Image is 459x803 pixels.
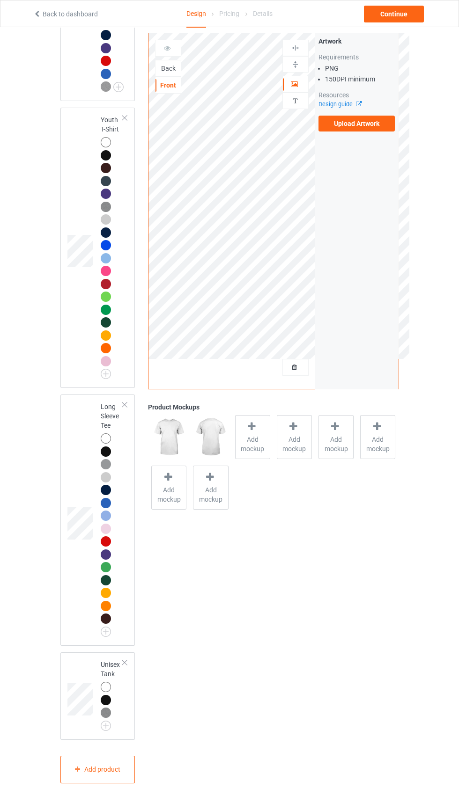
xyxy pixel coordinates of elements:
div: Add mockup [193,466,228,510]
span: Add mockup [236,435,270,453]
li: PNG [325,64,395,73]
div: Add product [60,756,135,783]
img: svg%3E%0A [291,96,300,105]
div: Youth T-Shirt [101,115,123,376]
img: heather_texture.png [101,708,111,718]
img: svg+xml;base64,PD94bWwgdmVyc2lvbj0iMS4wIiBlbmNvZGluZz0iVVRGLTgiPz4KPHN2ZyB3aWR0aD0iMjJweCIgaGVpZ2... [101,627,111,637]
img: heather_texture.png [101,81,111,92]
div: Youth T-Shirt [60,108,135,388]
img: svg+xml;base64,PD94bWwgdmVyc2lvbj0iMS4wIiBlbmNvZGluZz0iVVRGLTgiPz4KPHN2ZyB3aWR0aD0iMjJweCIgaGVpZ2... [101,369,111,379]
div: Details [253,0,273,27]
div: Back [155,64,181,73]
span: Add mockup [319,435,353,453]
div: Add mockup [360,415,395,459]
span: Add mockup [152,485,186,504]
label: Upload Artwork [318,116,395,131]
div: Add mockup [151,466,186,510]
div: Artwork [318,36,395,46]
img: svg%3E%0A [291,44,300,52]
a: Design guide [318,101,361,108]
div: Add mockup [318,415,354,459]
div: Resources [318,90,395,100]
li: 150 DPI minimum [325,74,395,84]
img: regular.jpg [193,415,228,459]
div: Continue [364,6,424,22]
div: Long Sleeve Tee [60,394,135,646]
span: Add mockup [193,485,228,504]
a: Back to dashboard [33,10,98,18]
span: Add mockup [277,435,311,453]
img: svg+xml;base64,PD94bWwgdmVyc2lvbj0iMS4wIiBlbmNvZGluZz0iVVRGLTgiPz4KPHN2ZyB3aWR0aD0iMjJweCIgaGVpZ2... [113,82,124,92]
img: heather_texture.png [101,202,111,212]
div: Requirements [318,52,395,62]
img: regular.jpg [151,415,186,459]
div: Front [155,80,181,90]
img: svg%3E%0A [291,60,300,69]
div: Long Sleeve Tee [101,402,123,634]
div: Unisex Tank [101,660,123,728]
div: Add mockup [235,415,270,459]
span: Add mockup [361,435,395,453]
div: Add mockup [277,415,312,459]
div: Unisex Tank [60,652,135,740]
img: svg+xml;base64,PD94bWwgdmVyc2lvbj0iMS4wIiBlbmNvZGluZz0iVVRGLTgiPz4KPHN2ZyB3aWR0aD0iMjJweCIgaGVpZ2... [101,721,111,731]
div: Product Mockups [148,402,399,412]
div: Design [186,0,206,28]
div: Pricing [219,0,239,27]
